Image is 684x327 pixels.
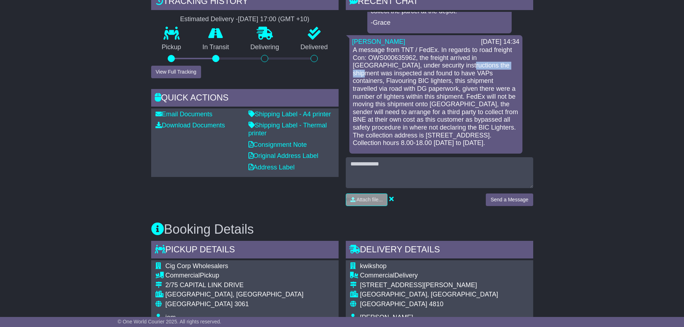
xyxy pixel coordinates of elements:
[166,281,327,289] div: 2/75 CAPITAL LINK DRIVE
[192,43,240,51] p: In Transit
[248,141,307,148] a: Consignment Note
[166,291,327,299] div: [GEOGRAPHIC_DATA], [GEOGRAPHIC_DATA]
[360,291,498,299] div: [GEOGRAPHIC_DATA], [GEOGRAPHIC_DATA]
[248,152,318,159] a: Original Address Label
[360,281,498,289] div: [STREET_ADDRESS][PERSON_NAME]
[234,300,249,308] span: 3061
[360,300,427,308] span: [GEOGRAPHIC_DATA]
[166,272,327,280] div: Pickup
[155,111,213,118] a: Email Documents
[360,272,395,279] span: Commercial
[248,164,295,171] a: Address Label
[166,272,200,279] span: Commercial
[151,89,339,108] div: Quick Actions
[151,15,339,23] div: Estimated Delivery -
[429,300,443,308] span: 4810
[238,15,310,23] div: [DATE] 17:00 (GMT +10)
[118,319,222,324] span: © One World Courier 2025. All rights reserved.
[353,46,519,147] p: A message from TNT / FedEx. In regards to road freight Con: OWS000635962, the freight arrived in ...
[240,43,290,51] p: Delivering
[151,66,201,78] button: View Full Tracking
[151,222,533,237] h3: Booking Details
[360,314,413,321] span: [PERSON_NAME]
[248,122,327,137] a: Shipping Label - Thermal printer
[352,38,405,45] a: [PERSON_NAME]
[166,300,233,308] span: [GEOGRAPHIC_DATA]
[360,262,387,270] span: kwikshop
[151,43,192,51] p: Pickup
[151,241,339,260] div: Pickup Details
[486,193,533,206] button: Send a Message
[155,122,225,129] a: Download Documents
[481,38,520,46] div: [DATE] 14:34
[166,262,228,270] span: Cig Corp Wholesalers
[248,111,331,118] a: Shipping Label - A4 printer
[346,241,533,260] div: Delivery Details
[371,19,508,27] p: -Grace
[290,43,339,51] p: Delivered
[360,272,498,280] div: Delivery
[166,314,176,321] span: jem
